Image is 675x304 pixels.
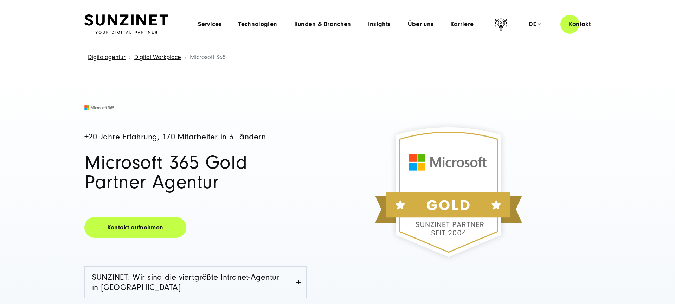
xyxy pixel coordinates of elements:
h4: +20 Jahre Erfahrung, 170 Mitarbeiter in 3 Ländern [84,133,307,141]
a: Technologien [238,21,277,28]
a: Services [198,21,221,28]
a: Karriere [450,21,474,28]
a: Insights [368,21,391,28]
img: SUNZINET Gold Partner Microsoft, internationaler Hard- und Softwareentwickler und Technologieunte... [354,97,544,287]
a: Digitalagentur [88,53,126,61]
a: Kunden & Branchen [294,21,351,28]
a: Kontakt aufnehmen [84,217,186,238]
img: SUNZINET Full Service Digital Agentur [84,14,168,34]
div: de [529,21,541,28]
a: Digital Workplace [134,53,181,61]
a: SUNZINET: Wir sind die viertgrößte Intranet-Agentur in [GEOGRAPHIC_DATA] [85,267,306,298]
span: Microsoft 365 [190,53,226,61]
img: Microsoft 365 Logo - Digitalagentur SUNZINET [84,105,114,110]
a: Über uns [408,21,434,28]
h1: Microsoft 365 Gold Partner Agentur [84,153,307,192]
a: Kontakt [560,14,599,34]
